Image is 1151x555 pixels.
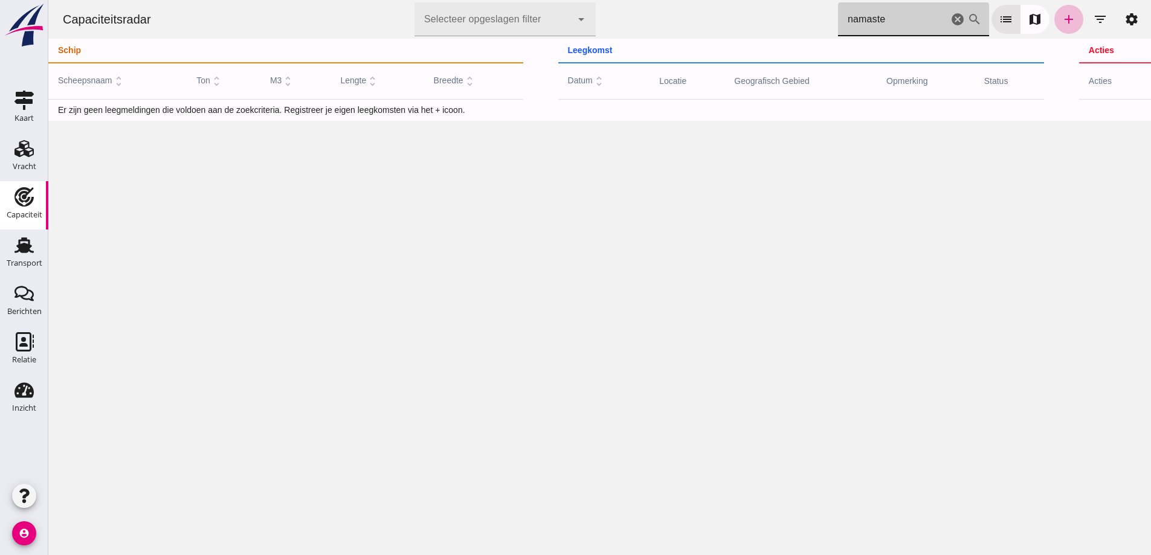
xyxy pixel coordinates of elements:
th: geografisch gebied [676,63,828,99]
i: filter_list [1045,12,1059,27]
i: Wis Zoek op scheepsnaam [902,12,917,27]
i: unfold_more [64,75,77,88]
i: arrow_drop_down [526,12,540,27]
i: settings [1076,12,1091,27]
div: Transport [7,259,42,267]
th: opmerking [828,63,926,99]
img: logo-small.a267ee39.svg [2,3,46,48]
div: Berichten [7,307,42,315]
div: Capaciteit [7,211,42,219]
th: status [926,63,996,99]
span: lengte [292,75,330,85]
span: m3 [222,75,246,85]
i: list [950,12,965,27]
div: Inzicht [12,404,36,412]
i: unfold_more [544,75,557,88]
div: Kaart [15,114,34,122]
i: unfold_more [162,75,175,88]
span: scheepsnaam [10,75,77,85]
th: locatie [601,63,676,99]
div: Capaciteitsradar [5,11,112,28]
th: acties [1031,63,1103,99]
i: add [1013,12,1028,27]
div: Relatie [12,356,36,364]
i: map [979,12,994,27]
i: search [919,12,933,27]
i: unfold_more [233,75,246,88]
span: breedte [385,75,428,85]
div: Vracht [13,162,36,170]
span: datum [520,75,557,85]
i: unfold_more [415,75,428,88]
span: ton [148,75,175,85]
i: unfold_more [318,75,330,88]
th: acties [1031,39,1103,63]
th: leegkomst [510,39,996,63]
i: account_circle [12,521,36,545]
